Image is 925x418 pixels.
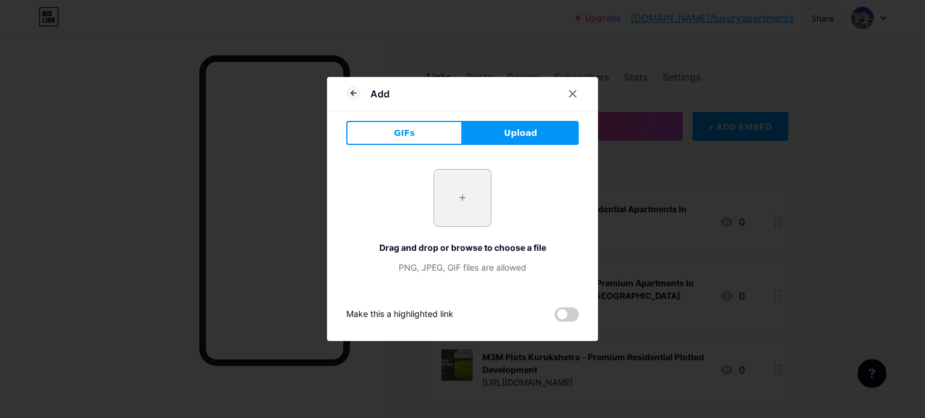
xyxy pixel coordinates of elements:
div: Drag and drop or browse to choose a file [346,241,579,254]
div: Make this a highlighted link [346,307,453,322]
span: GIFs [394,127,415,140]
span: Upload [504,127,537,140]
div: PNG, JPEG, GIF files are allowed [346,261,579,274]
button: GIFs [346,121,462,145]
div: Add [370,87,390,101]
button: Upload [462,121,579,145]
